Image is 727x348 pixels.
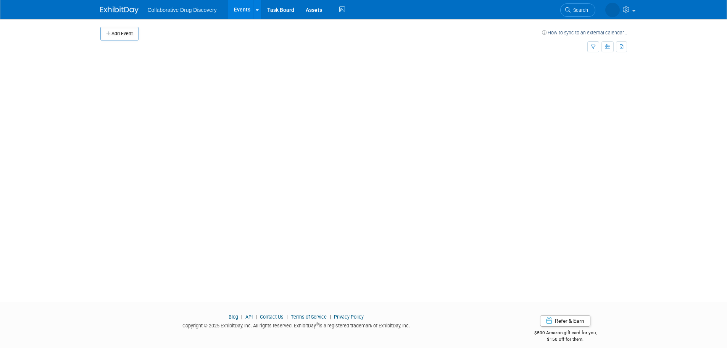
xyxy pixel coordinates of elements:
div: $500 Amazon gift card for you, [504,325,627,342]
a: Privacy Policy [334,314,364,320]
a: Search [560,3,595,17]
a: Blog [229,314,238,320]
a: Terms of Service [291,314,327,320]
a: Contact Us [260,314,284,320]
img: ExhibitDay [100,6,139,14]
span: Collaborative Drug Discovery [148,7,217,13]
button: Add Event [100,27,139,40]
a: How to sync to an external calendar... [542,30,627,36]
img: Salima Ismayilova [605,3,620,17]
sup: ® [316,322,319,326]
span: | [254,314,259,320]
div: Copyright © 2025 ExhibitDay, Inc. All rights reserved. ExhibitDay is a registered trademark of Ex... [100,320,493,329]
span: | [285,314,290,320]
span: Search [571,7,588,13]
a: API [245,314,253,320]
a: Refer & Earn [540,315,590,327]
div: $150 off for them. [504,336,627,343]
span: | [239,314,244,320]
span: | [328,314,333,320]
